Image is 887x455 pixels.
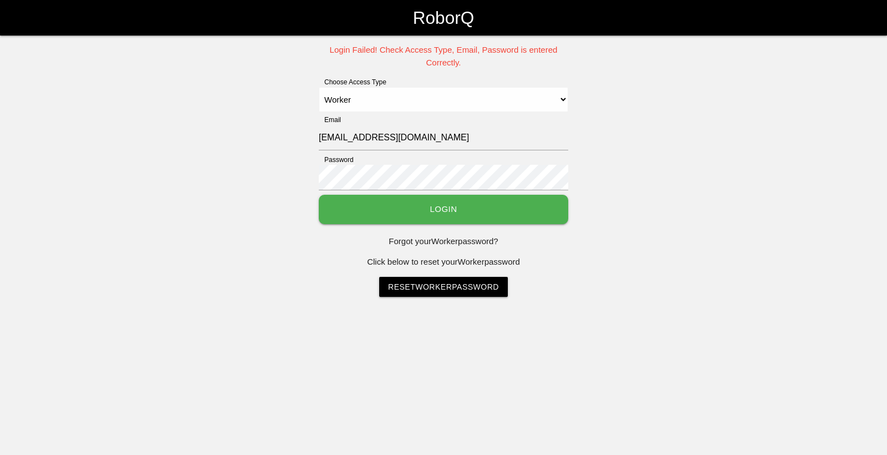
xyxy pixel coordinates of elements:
[319,155,354,165] label: Password
[319,115,341,125] label: Email
[319,195,568,224] button: Login
[319,256,568,269] p: Click below to reset your Worker password
[319,235,568,248] p: Forgot your Worker password?
[379,277,508,297] a: ResetWorkerPassword
[319,44,568,69] p: Login Failed! Check Access Type, Email, Password is entered Correctly.
[319,77,386,87] label: Choose Access Type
